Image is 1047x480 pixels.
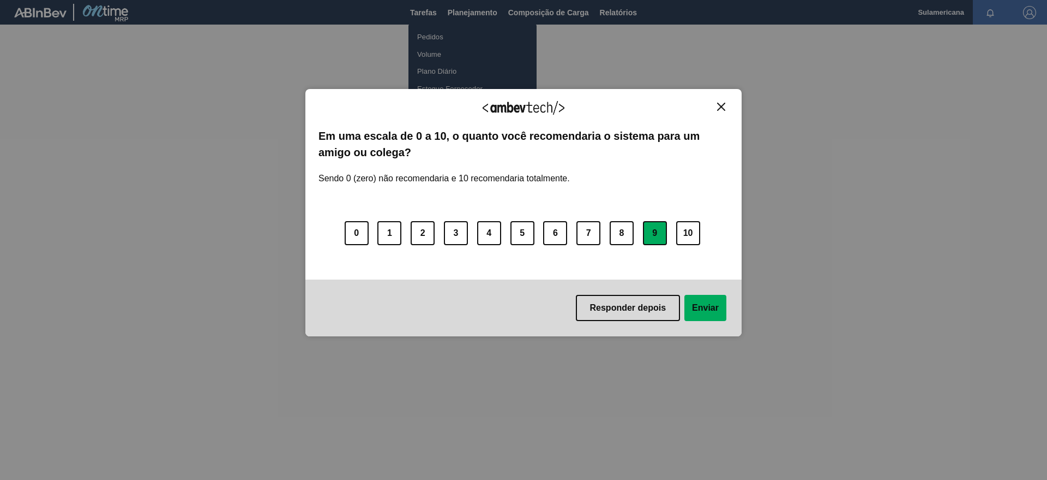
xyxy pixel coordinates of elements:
button: 5 [510,221,534,245]
label: Em uma escala de 0 a 10, o quanto você recomendaria o sistema para um amigo ou colega? [318,128,729,161]
button: 0 [345,221,369,245]
button: 7 [576,221,600,245]
button: Responder depois [576,295,681,321]
button: 2 [411,221,435,245]
img: Logo Ambevtech [483,101,564,115]
button: Close [714,102,729,111]
button: 4 [477,221,501,245]
button: Enviar [684,295,726,321]
button: 8 [610,221,634,245]
button: 9 [643,221,667,245]
img: Close [717,103,725,111]
button: 1 [377,221,401,245]
button: 3 [444,221,468,245]
button: 6 [543,221,567,245]
button: 10 [676,221,700,245]
label: Sendo 0 (zero) não recomendaria e 10 recomendaria totalmente. [318,161,570,183]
